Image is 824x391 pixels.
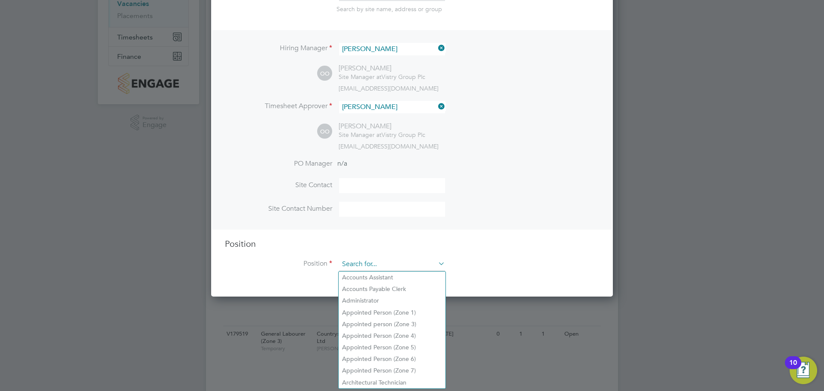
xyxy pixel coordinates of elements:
[339,101,445,113] input: Search for...
[225,181,332,190] label: Site Contact
[225,44,332,53] label: Hiring Manager
[339,73,382,81] span: Site Manager at
[339,122,425,131] div: [PERSON_NAME]
[317,124,332,139] span: OO
[225,259,332,268] label: Position
[337,159,347,168] span: n/a
[339,330,445,342] li: Appointed Person (Zone 4)
[339,272,445,283] li: Accounts Assistant
[339,365,445,376] li: Appointed Person (Zone 7)
[339,283,445,295] li: Accounts Payable Clerk
[339,131,425,139] div: Vistry Group Plc
[339,377,445,388] li: Architectural Technician
[790,357,817,384] button: Open Resource Center, 10 new notifications
[339,307,445,318] li: Appointed Person (Zone 1)
[339,142,439,150] span: [EMAIL_ADDRESS][DOMAIN_NAME]
[225,102,332,111] label: Timesheet Approver
[339,64,425,73] div: [PERSON_NAME]
[339,73,425,81] div: Vistry Group Plc
[339,85,439,92] span: [EMAIL_ADDRESS][DOMAIN_NAME]
[339,353,445,365] li: Appointed Person (Zone 6)
[789,363,797,374] div: 10
[339,342,445,353] li: Appointed Person (Zone 5)
[225,159,332,168] label: PO Manager
[339,131,382,139] span: Site Manager at
[339,295,445,306] li: Administrator
[225,238,599,249] h3: Position
[317,66,332,81] span: OO
[339,258,445,271] input: Search for...
[339,43,445,55] input: Search for...
[225,204,332,213] label: Site Contact Number
[336,5,442,13] span: Search by site name, address or group
[339,318,445,330] li: Appointed person (Zone 3)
